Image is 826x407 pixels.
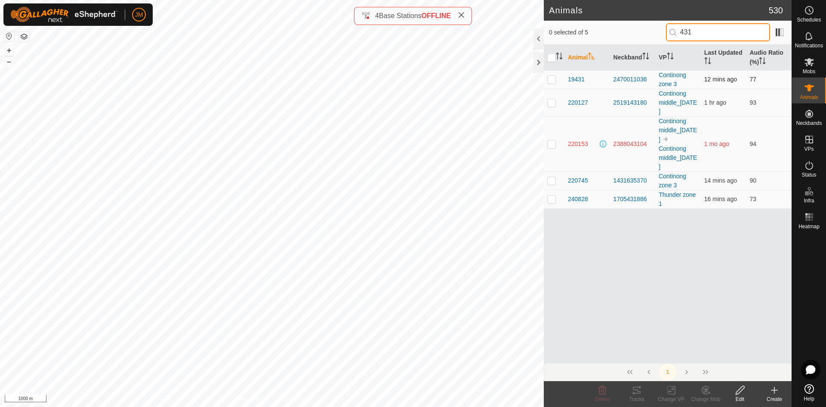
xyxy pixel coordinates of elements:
span: 18 June 2025, 10:51 am [704,140,729,147]
a: Thunder zone 1 [659,191,696,207]
span: 94 [749,140,756,147]
div: 2519143180 [613,98,652,107]
p-sorticon: Activate to sort [588,54,595,61]
span: 77 [749,76,756,83]
span: 18 Aug 2025, 6:55 am [704,196,737,202]
span: Heatmap [798,224,820,229]
span: Infra [804,198,814,203]
span: Delete [595,396,610,402]
span: JM [135,10,143,19]
span: Schedules [797,17,821,22]
span: Notifications [795,43,823,48]
th: Audio Ratio (%) [746,45,792,71]
div: Create [757,395,792,403]
span: Mobs [803,69,815,74]
span: Animals [800,95,818,100]
span: Neckbands [796,121,822,126]
a: Privacy Policy [238,396,270,404]
button: Reset Map [4,31,14,41]
img: Gallagher Logo [10,7,118,22]
div: 1705431886 [613,195,652,204]
div: Edit [723,395,757,403]
th: Last Updated [701,45,746,71]
span: 73 [749,196,756,202]
span: 93 [749,99,756,106]
div: Tracks [619,395,654,403]
span: OFFLINE [422,12,451,19]
span: 18 Aug 2025, 6:56 am [704,177,737,184]
span: 19431 [568,75,585,84]
span: VPs [804,146,814,152]
div: 2470011036 [613,75,652,84]
span: Status [801,172,816,177]
span: Help [804,396,814,401]
span: 220745 [568,176,588,185]
a: Continong middle_[DATE] [659,90,697,115]
span: 4 [375,12,379,19]
h2: Animals [549,5,769,16]
p-sorticon: Activate to sort [642,54,649,61]
p-sorticon: Activate to sort [556,54,563,61]
div: Change Mob [688,395,723,403]
button: – [4,56,14,67]
a: Continong zone 3 [659,173,686,189]
span: Base Stations [379,12,422,19]
a: Help [792,381,826,405]
span: 18 Aug 2025, 6:59 am [704,76,737,83]
div: Change VP [654,395,688,403]
button: 1 [659,364,676,381]
div: 1431635370 [613,176,652,185]
button: Map Layers [19,31,29,42]
button: + [4,45,14,56]
span: 90 [749,177,756,184]
img: to [662,136,669,143]
span: 18 Aug 2025, 5:43 am [704,99,726,106]
span: 220127 [568,98,588,107]
th: VP [655,45,701,71]
a: Continong middle_[DATE] [659,118,697,143]
input: Search (S) [666,23,770,41]
span: 220153 [568,140,588,149]
a: Continong middle_[DATE] [659,145,697,170]
a: Contact Us [280,396,306,404]
span: 240828 [568,195,588,204]
p-sorticon: Activate to sort [667,54,674,61]
th: Neckband [610,45,656,71]
th: Animal [564,45,610,71]
p-sorticon: Activate to sort [704,59,711,65]
a: Continong zone 3 [659,71,686,87]
div: 2388043104 [613,140,652,149]
span: 530 [769,4,783,17]
span: 0 selected of 5 [549,28,666,37]
p-sorticon: Activate to sort [759,59,766,65]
